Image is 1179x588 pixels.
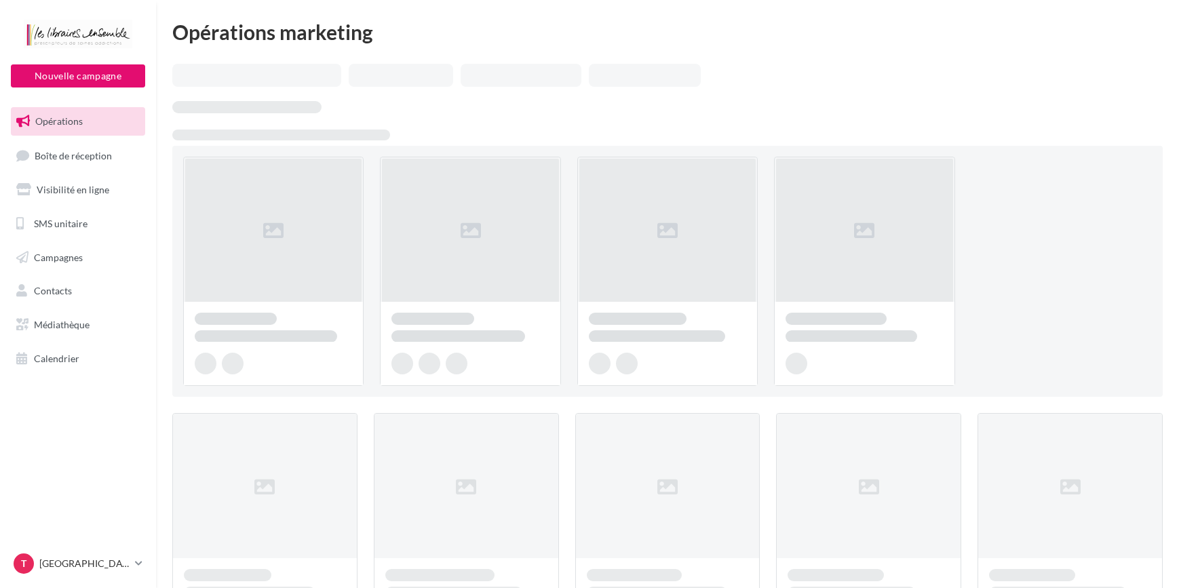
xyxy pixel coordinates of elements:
[8,345,148,373] a: Calendrier
[11,551,145,576] a: T [GEOGRAPHIC_DATA]
[172,22,1163,42] div: Opérations marketing
[39,557,130,570] p: [GEOGRAPHIC_DATA]
[8,311,148,339] a: Médiathèque
[34,251,83,262] span: Campagnes
[35,149,112,161] span: Boîte de réception
[8,277,148,305] a: Contacts
[34,285,72,296] span: Contacts
[34,353,79,364] span: Calendrier
[8,210,148,238] a: SMS unitaire
[21,557,26,570] span: T
[8,141,148,170] a: Boîte de réception
[34,218,88,229] span: SMS unitaire
[8,107,148,136] a: Opérations
[8,243,148,272] a: Campagnes
[8,176,148,204] a: Visibilité en ligne
[34,319,90,330] span: Médiathèque
[35,115,83,127] span: Opérations
[11,64,145,87] button: Nouvelle campagne
[37,184,109,195] span: Visibilité en ligne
